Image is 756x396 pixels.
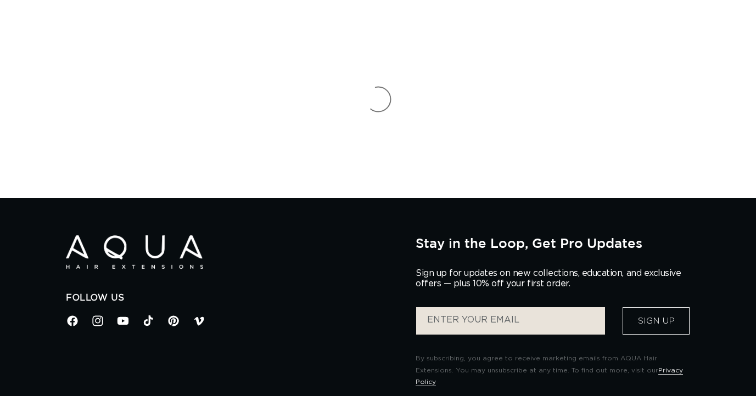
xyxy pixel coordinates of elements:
button: Sign Up [623,307,690,335]
h2: Stay in the Loop, Get Pro Updates [416,235,690,251]
input: ENTER YOUR EMAIL [416,307,605,335]
h2: Follow Us [66,292,399,304]
p: By subscribing, you agree to receive marketing emails from AQUA Hair Extensions. You may unsubscr... [416,353,690,388]
img: Aqua Hair Extensions [66,235,203,269]
p: Sign up for updates on new collections, education, and exclusive offers — plus 10% off your first... [416,268,690,289]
